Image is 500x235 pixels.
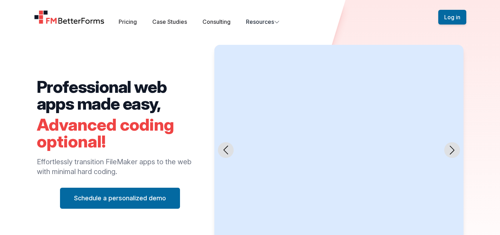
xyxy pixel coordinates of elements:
[37,157,204,177] p: Effortlessly transition FileMaker apps to the web with minimal hard coding.
[152,18,187,25] a: Case Studies
[37,116,204,150] h2: Advanced coding optional!
[438,10,466,25] button: Log in
[26,8,475,26] nav: Global
[202,18,231,25] a: Consulting
[60,188,180,209] button: Schedule a personalized demo
[119,18,137,25] a: Pricing
[37,78,204,112] h2: Professional web apps made easy,
[246,18,280,26] button: Resources
[34,10,105,24] a: Home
